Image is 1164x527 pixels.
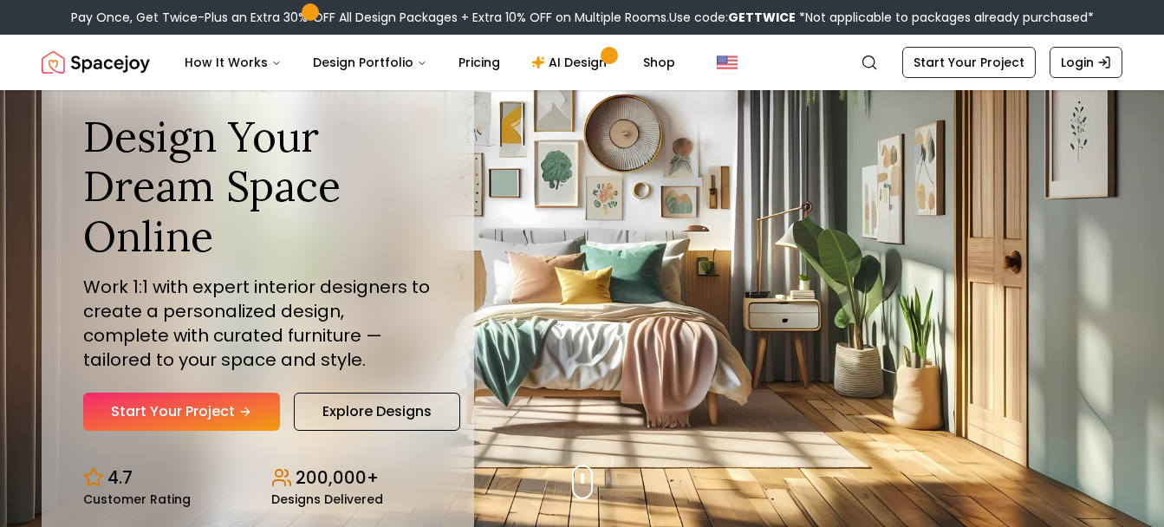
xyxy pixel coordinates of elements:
p: 200,000+ [296,465,379,490]
small: Customer Rating [83,493,191,505]
h1: Design Your Dream Space Online [83,112,432,262]
a: Shop [629,45,689,80]
a: Login [1050,47,1122,78]
div: Design stats [83,452,432,505]
p: Work 1:1 with expert interior designers to create a personalized design, complete with curated fu... [83,275,432,372]
nav: Main [171,45,689,80]
small: Designs Delivered [271,493,383,505]
nav: Global [42,35,1122,90]
img: Spacejoy Logo [42,45,150,80]
a: Start Your Project [902,47,1036,78]
img: United States [717,52,738,73]
a: Start Your Project [83,393,280,431]
a: Explore Designs [294,393,460,431]
b: GETTWICE [728,9,796,26]
a: AI Design [517,45,626,80]
p: 4.7 [107,465,133,490]
a: Pricing [445,45,514,80]
span: Use code: [669,9,796,26]
span: *Not applicable to packages already purchased* [796,9,1094,26]
button: Design Portfolio [299,45,441,80]
a: Spacejoy [42,45,150,80]
button: How It Works [171,45,296,80]
div: Pay Once, Get Twice-Plus an Extra 30% OFF All Design Packages + Extra 10% OFF on Multiple Rooms. [71,9,1094,26]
